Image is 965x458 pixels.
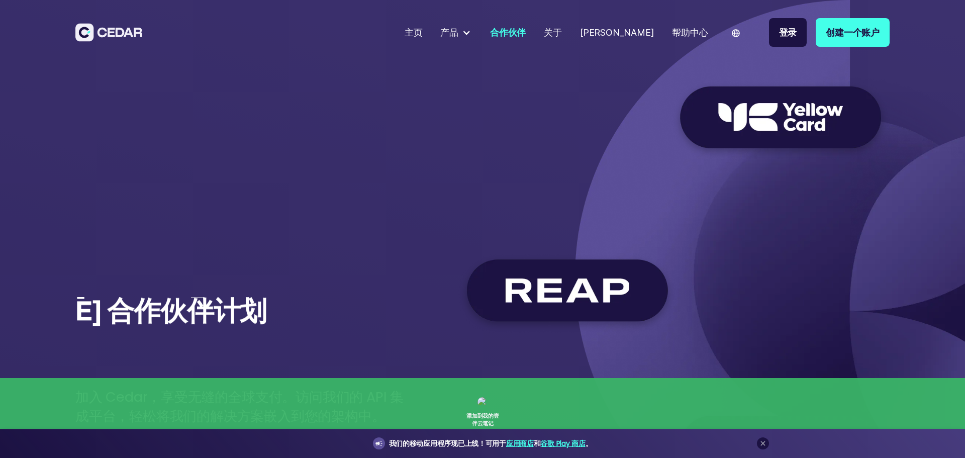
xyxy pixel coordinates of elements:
img: world icon [732,29,740,37]
div: 帮助中心 [672,26,708,39]
a: 帮助中心 [667,21,712,44]
div: [PERSON_NAME] [580,26,654,39]
a: 主页 [400,21,427,44]
div: 关于 [544,26,562,39]
a: 创建一个账户 [816,18,890,47]
a: 关于 [539,21,566,44]
div: 合作伙伴 [490,26,526,39]
img: announcement [375,439,383,447]
a: 应用商店 [506,438,534,448]
div: 产品 [436,21,476,44]
h1: 加入 [PERSON_NAME] 合作伙伴计划 [75,243,278,324]
div: 登录 [779,26,797,39]
div: 主页 [405,26,423,39]
a: 合作伙伴 [486,21,530,44]
div: 产品 [440,26,458,39]
a: [PERSON_NAME] [575,21,658,44]
a: 登录 [769,18,807,47]
a: 谷歌 Play 商店 [540,438,585,448]
div: 我们的移动应用程序现已上线！可用于 和 。 [389,437,593,450]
